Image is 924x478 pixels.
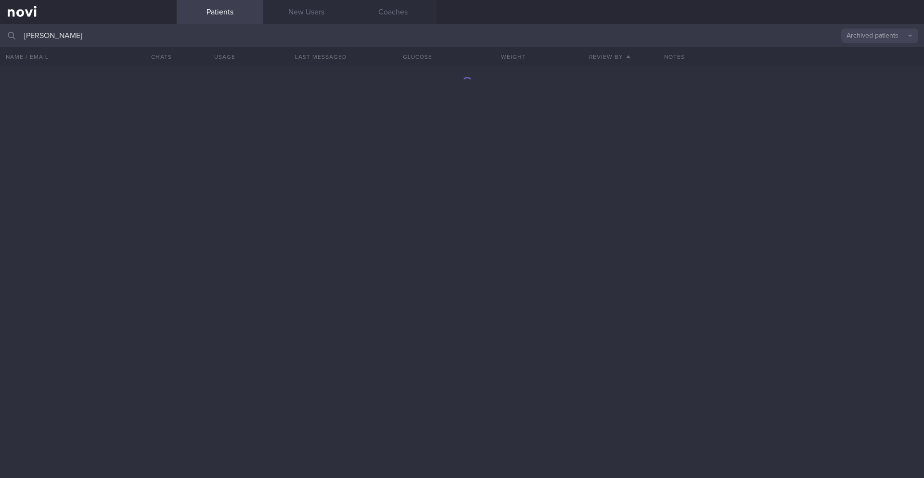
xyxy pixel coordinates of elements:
[562,47,658,66] button: Review By
[841,28,918,43] button: Archived patients
[465,47,562,66] button: Weight
[658,47,924,66] div: Notes
[177,47,273,66] div: Usage
[369,47,465,66] button: Glucose
[273,47,369,66] button: Last Messaged
[138,47,177,66] button: Chats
